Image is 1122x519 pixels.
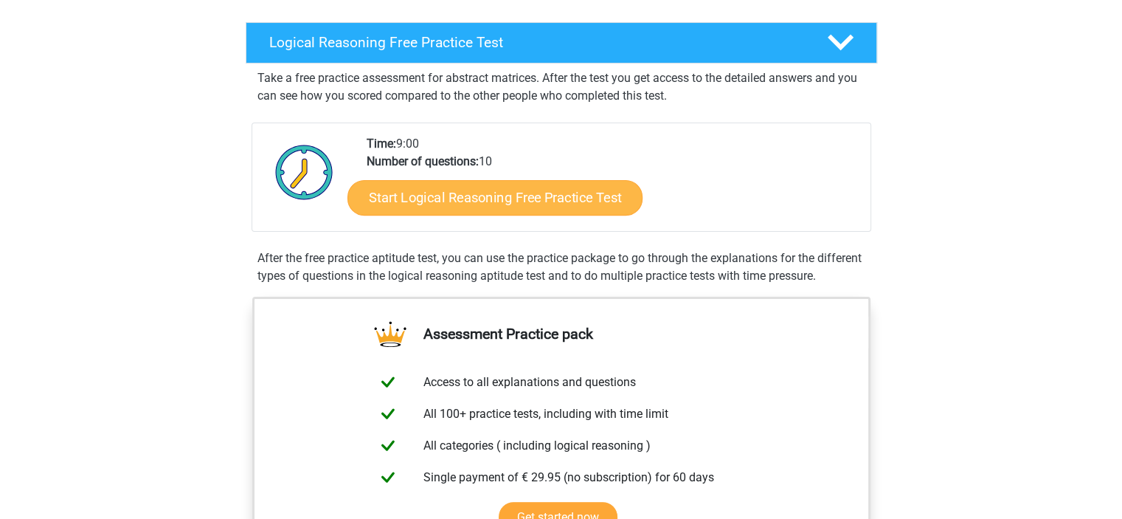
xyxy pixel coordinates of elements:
[240,22,883,63] a: Logical Reasoning Free Practice Test
[252,250,871,285] div: After the free practice aptitude test, you can use the practice package to go through the explana...
[267,135,342,209] img: Clock
[269,34,803,51] h4: Logical Reasoning Free Practice Test
[347,179,643,215] a: Start Logical Reasoning Free Practice Test
[356,135,870,231] div: 9:00 10
[367,137,396,151] b: Time:
[367,154,479,168] b: Number of questions:
[257,69,865,105] p: Take a free practice assessment for abstract matrices. After the test you get access to the detai...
